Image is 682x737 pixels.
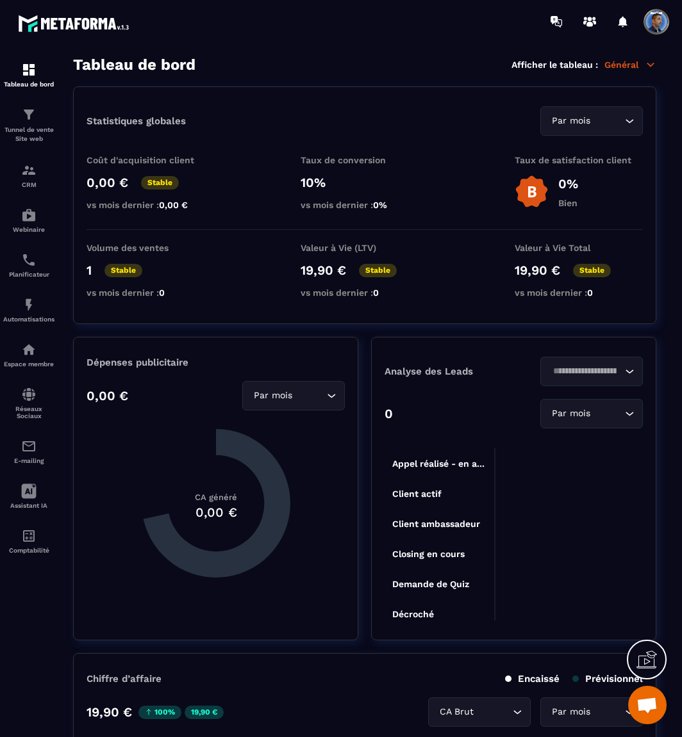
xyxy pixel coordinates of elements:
[87,200,215,210] p: vs mois dernier :
[3,429,54,474] a: emailemailE-mailing
[3,53,54,97] a: formationformationTableau de bord
[392,609,434,619] tspan: Décroché
[301,155,429,165] p: Taux de conversion
[185,706,224,719] p: 19,90 €
[515,263,560,278] p: 19,90 €
[628,686,667,724] div: Ouvrir le chat
[437,705,476,719] span: CA Brut
[515,243,643,253] p: Valeur à Vie Total
[573,264,611,277] p: Stable
[3,405,54,419] p: Réseaux Sociaux
[3,226,54,233] p: Webinaire
[159,288,165,298] span: 0
[159,200,188,210] span: 0,00 €
[392,519,480,529] tspan: Client ambassadeur
[3,243,54,288] a: schedulerschedulerPlanificateur
[3,332,54,377] a: automationsautomationsEspace membre
[21,387,37,402] img: social-network
[392,489,442,499] tspan: Client actif
[301,243,429,253] p: Valeur à Vie (LTV)
[301,175,429,190] p: 10%
[373,288,379,298] span: 0
[18,12,133,35] img: logo
[3,153,54,198] a: formationformationCRM
[21,342,37,357] img: automations
[21,297,37,312] img: automations
[21,163,37,178] img: formation
[515,155,643,165] p: Taux de satisfaction client
[572,673,643,684] p: Prévisionnel
[549,705,593,719] span: Par mois
[87,357,345,368] p: Dépenses publicitaire
[385,366,514,377] p: Analyse des Leads
[385,406,393,421] p: 0
[21,439,37,454] img: email
[301,263,346,278] p: 19,90 €
[73,56,195,74] h3: Tableau de bord
[373,200,387,210] span: 0%
[301,288,429,298] p: vs mois dernier :
[3,271,54,278] p: Planificateur
[87,115,186,127] p: Statistiques globales
[3,377,54,429] a: social-networksocial-networkRéseaux Sociaux
[3,502,54,509] p: Assistant IA
[505,673,560,684] p: Encaissé
[3,547,54,554] p: Comptabilité
[604,59,656,70] p: Général
[359,264,397,277] p: Stable
[138,706,181,719] p: 100%
[540,106,643,136] div: Search for option
[558,176,578,191] p: 0%
[549,364,622,378] input: Search for option
[428,697,531,727] div: Search for option
[3,198,54,243] a: automationsautomationsWebinaire
[21,107,37,122] img: formation
[392,458,485,469] tspan: Appel réalisé - en a...
[587,288,593,298] span: 0
[3,360,54,368] p: Espace membre
[251,389,295,403] span: Par mois
[3,81,54,88] p: Tableau de bord
[540,399,643,428] div: Search for option
[87,704,132,720] p: 19,90 €
[21,62,37,77] img: formation
[87,263,92,278] p: 1
[3,457,54,464] p: E-mailing
[593,705,622,719] input: Search for option
[87,155,215,165] p: Coût d'acquisition client
[540,357,643,386] div: Search for option
[540,697,643,727] div: Search for option
[476,705,510,719] input: Search for option
[3,316,54,323] p: Automatisations
[242,381,345,410] div: Search for option
[3,126,54,143] p: Tunnel de vente Site web
[3,288,54,332] a: automationsautomationsAutomatisations
[295,389,324,403] input: Search for option
[87,288,215,298] p: vs mois dernier :
[515,288,643,298] p: vs mois dernier :
[21,207,37,223] img: automations
[3,181,54,188] p: CRM
[301,200,429,210] p: vs mois dernier :
[515,175,549,209] img: b-badge-o.b3b20ee6.svg
[141,176,179,190] p: Stable
[21,252,37,268] img: scheduler
[87,673,162,684] p: Chiffre d’affaire
[3,97,54,153] a: formationformationTunnel de vente Site web
[87,388,128,403] p: 0,00 €
[549,407,593,421] span: Par mois
[549,114,593,128] span: Par mois
[21,528,37,544] img: accountant
[104,264,142,277] p: Stable
[558,198,578,208] p: Bien
[87,175,128,190] p: 0,00 €
[87,243,215,253] p: Volume des ventes
[392,579,469,589] tspan: Demande de Quiz
[511,60,598,70] p: Afficher le tableau :
[392,549,465,560] tspan: Closing en cours
[593,114,622,128] input: Search for option
[3,474,54,519] a: Assistant IA
[3,519,54,563] a: accountantaccountantComptabilité
[593,407,622,421] input: Search for option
